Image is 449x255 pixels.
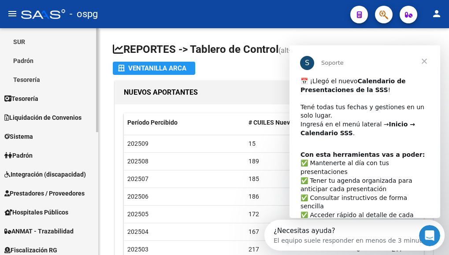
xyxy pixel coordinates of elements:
[127,228,148,235] span: 202504
[249,119,297,126] span: # CUILES Nuevos
[4,245,57,255] span: Fiscalización RG
[419,225,440,246] iframe: Intercom live chat
[127,175,148,182] span: 202507
[249,227,349,237] div: 167
[249,139,349,149] div: 15
[9,15,164,24] div: El equipo suele responder en menos de 3 minutos
[4,132,33,141] span: Sistema
[127,246,148,253] span: 202503
[70,4,98,24] span: - ospg
[127,211,148,218] span: 202505
[249,174,349,184] div: 185
[113,42,435,58] h1: REPORTES -> Tablero de Control
[278,46,297,55] span: (alt+t)
[127,193,148,200] span: 202506
[249,244,349,255] div: 217
[124,88,198,96] span: NUEVOS APORTANTES
[4,151,33,160] span: Padrón
[127,140,148,147] span: 202509
[245,113,353,132] datatable-header-cell: # CUILES Nuevos
[118,62,190,75] div: Ventanilla ARCA
[124,113,245,132] datatable-header-cell: Período Percibido
[4,188,85,198] span: Prestadores / Proveedores
[4,113,82,122] span: Liquidación de Convenios
[249,156,349,166] div: 189
[289,45,440,218] iframe: Intercom live chat mensaje
[11,106,135,113] b: Con esta herramientas vas a poder:
[113,62,195,75] button: Ventanilla ARCA
[9,7,164,15] div: ¿Necesitas ayuda?
[7,8,18,19] mat-icon: menu
[127,119,178,126] span: Período Percibido
[127,158,148,165] span: 202508
[249,192,349,202] div: 186
[431,8,442,19] mat-icon: person
[264,220,445,251] iframe: Intercom live chat discovery launcher
[249,209,349,219] div: 172
[4,4,190,28] div: Abrir Intercom Messenger
[4,170,86,179] span: Integración (discapacidad)
[4,226,74,236] span: ANMAT - Trazabilidad
[4,94,38,103] span: Tesorería
[11,105,140,209] div: ​✅ Mantenerte al día con tus presentaciones ✅ Tener tu agenda organizada para anticipar cada pres...
[4,207,68,217] span: Hospitales Públicos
